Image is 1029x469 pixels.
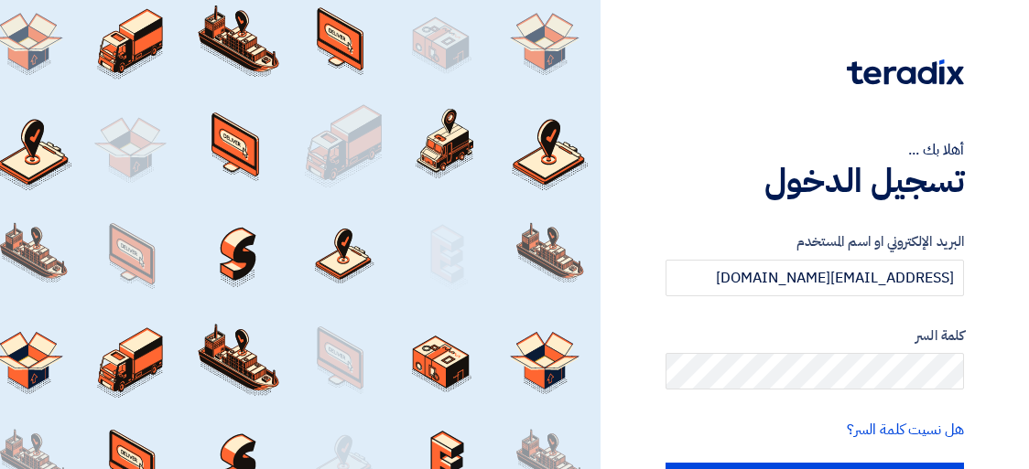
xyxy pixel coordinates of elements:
img: Teradix logo [847,59,964,85]
a: هل نسيت كلمة السر؟ [847,419,964,441]
div: أهلا بك ... [666,139,964,161]
label: البريد الإلكتروني او اسم المستخدم [666,231,964,252]
input: أدخل بريد العمل الإلكتروني او اسم المستخدم الخاص بك ... [666,260,964,296]
h1: تسجيل الدخول [666,161,964,201]
label: كلمة السر [666,325,964,346]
